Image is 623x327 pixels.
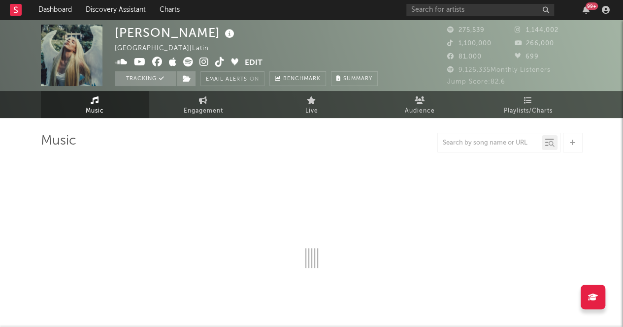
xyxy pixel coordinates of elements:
[149,91,258,118] a: Engagement
[438,139,542,147] input: Search by song name or URL
[115,71,176,86] button: Tracking
[86,105,104,117] span: Music
[406,4,554,16] input: Search for artists
[515,40,554,47] span: 266,000
[283,73,321,85] span: Benchmark
[474,91,583,118] a: Playlists/Charts
[115,43,220,55] div: [GEOGRAPHIC_DATA] | Latin
[258,91,366,118] a: Live
[245,57,262,69] button: Edit
[184,105,223,117] span: Engagement
[515,27,558,33] span: 1,144,002
[250,77,259,82] em: On
[331,71,378,86] button: Summary
[447,67,551,73] span: 9,126,335 Monthly Listeners
[405,105,435,117] span: Audience
[343,76,372,82] span: Summary
[366,91,474,118] a: Audience
[447,40,492,47] span: 1,100,000
[41,91,149,118] a: Music
[447,79,505,85] span: Jump Score: 82.6
[447,27,485,33] span: 275,539
[515,54,539,60] span: 699
[447,54,482,60] span: 81,000
[504,105,553,117] span: Playlists/Charts
[269,71,326,86] a: Benchmark
[583,6,590,14] button: 99+
[586,2,598,10] div: 99 +
[305,105,318,117] span: Live
[115,25,237,41] div: [PERSON_NAME]
[200,71,264,86] button: Email AlertsOn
